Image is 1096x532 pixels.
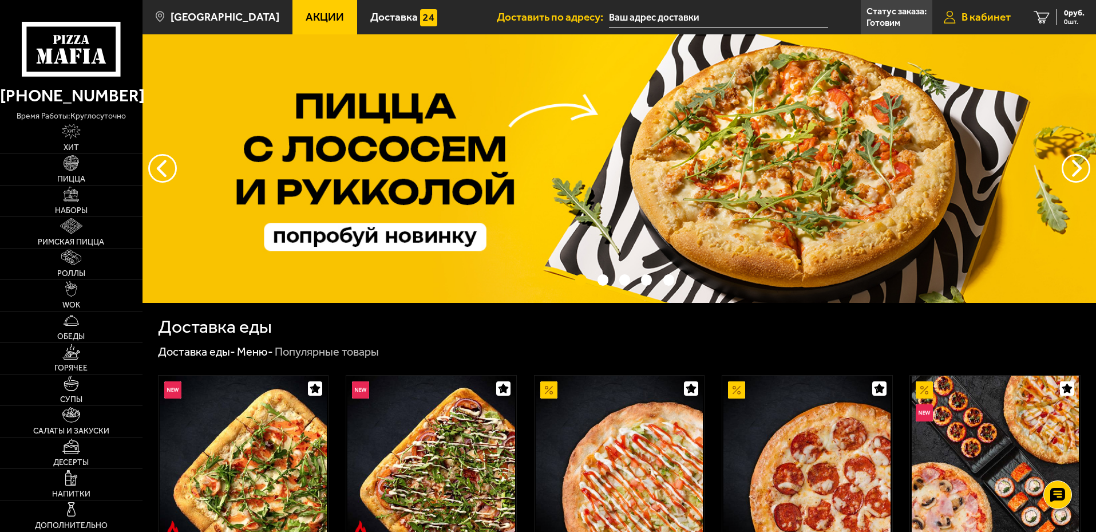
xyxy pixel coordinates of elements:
span: Роллы [57,270,85,278]
span: Салаты и закуски [33,427,109,435]
h1: Доставка еды [158,318,272,336]
span: Горячее [54,364,88,372]
img: Акционный [728,381,745,399]
button: точки переключения [598,274,608,285]
a: Меню- [237,345,273,358]
span: [GEOGRAPHIC_DATA] [171,11,279,22]
button: точки переключения [619,274,630,285]
span: WOK [62,301,80,309]
span: Доставить по адресу: [497,11,609,22]
img: Акционный [540,381,557,399]
span: Пицца [57,175,85,183]
img: Акционный [916,381,933,399]
span: Десерты [53,459,89,467]
span: Дополнительно [35,522,108,530]
span: Акции [306,11,344,22]
img: Новинка [164,381,181,399]
img: Новинка [352,381,369,399]
span: Супы [60,396,82,404]
img: 15daf4d41897b9f0e9f617042186c801.svg [420,9,437,26]
span: Римская пицца [38,238,104,246]
span: В кабинет [962,11,1011,22]
span: 0 руб. [1064,9,1085,17]
p: Готовим [866,18,900,27]
a: Доставка еды- [158,345,235,358]
button: предыдущий [1062,154,1090,183]
span: Напитки [52,490,90,498]
button: следующий [148,154,177,183]
span: Хит [64,144,79,152]
button: точки переключения [641,274,652,285]
span: Доставка [370,11,418,22]
img: Новинка [916,404,933,421]
button: точки переключения [663,274,674,285]
div: Популярные товары [275,345,379,360]
input: Ваш адрес доставки [609,7,828,28]
span: Санкт-Петербург, улица Лёни Голикова, 84, подъезд 1 [609,7,828,28]
span: Обеды [57,333,85,341]
span: 0 шт. [1064,18,1085,25]
span: Наборы [55,207,88,215]
button: точки переключения [575,274,586,285]
p: Статус заказа: [866,7,927,16]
